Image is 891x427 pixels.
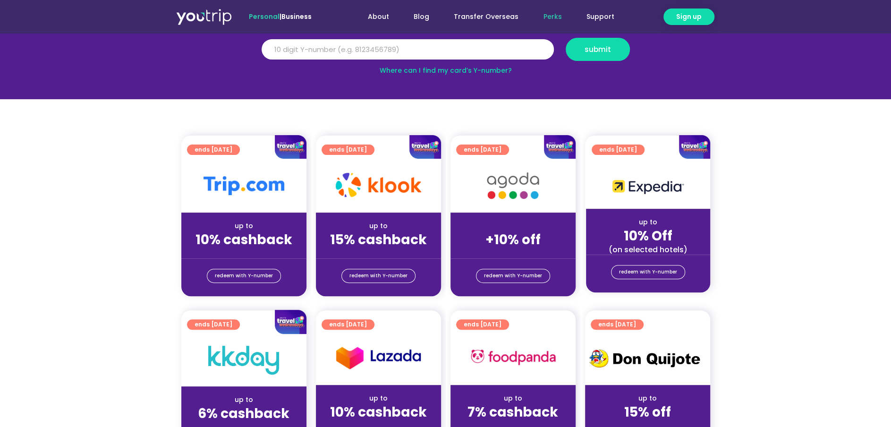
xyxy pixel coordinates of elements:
div: up to [323,221,433,231]
div: up to [189,221,299,231]
div: up to [458,393,568,403]
div: (on selected hotels) [594,245,703,255]
a: ends [DATE] [456,319,509,330]
div: (for stays only) [189,248,299,258]
strong: 10% cashback [330,403,427,421]
a: Business [281,12,312,21]
strong: 10% Off [624,227,672,245]
div: up to [593,393,703,403]
span: ends [DATE] [598,319,636,330]
div: up to [323,393,433,403]
strong: 15% off [624,403,671,421]
div: up to [594,217,703,227]
span: ends [DATE] [329,319,367,330]
span: redeem with Y-number [484,269,542,282]
a: Perks [531,8,574,26]
span: ends [DATE] [464,319,501,330]
input: 10 digit Y-number (e.g. 8123456789) [262,39,554,60]
button: submit [566,38,630,61]
span: submit [585,46,611,53]
a: About [356,8,401,26]
a: redeem with Y-number [611,265,685,279]
a: ends [DATE] [591,319,644,330]
strong: +10% off [485,231,541,249]
span: Personal [249,12,280,21]
a: Where can I find my card’s Y-number? [380,66,512,75]
strong: 7% cashback [467,403,558,421]
nav: Menu [337,8,626,26]
a: redeem with Y-number [207,269,281,283]
a: Transfer Overseas [441,8,531,26]
strong: 10% cashback [195,231,292,249]
strong: 15% cashback [330,231,427,249]
a: Sign up [663,9,714,25]
a: ends [DATE] [322,319,374,330]
span: redeem with Y-number [349,269,407,282]
span: | [249,12,312,21]
div: (for stays only) [323,248,433,258]
a: Blog [401,8,441,26]
strong: 6% cashback [198,404,289,423]
div: (for stays only) [458,248,568,258]
div: up to [189,395,299,405]
span: Sign up [676,12,702,22]
form: Y Number [262,38,630,68]
a: redeem with Y-number [476,269,550,283]
a: Support [574,8,626,26]
span: up to [504,221,522,231]
a: redeem with Y-number [341,269,416,283]
span: redeem with Y-number [215,269,273,282]
span: redeem with Y-number [619,265,677,279]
